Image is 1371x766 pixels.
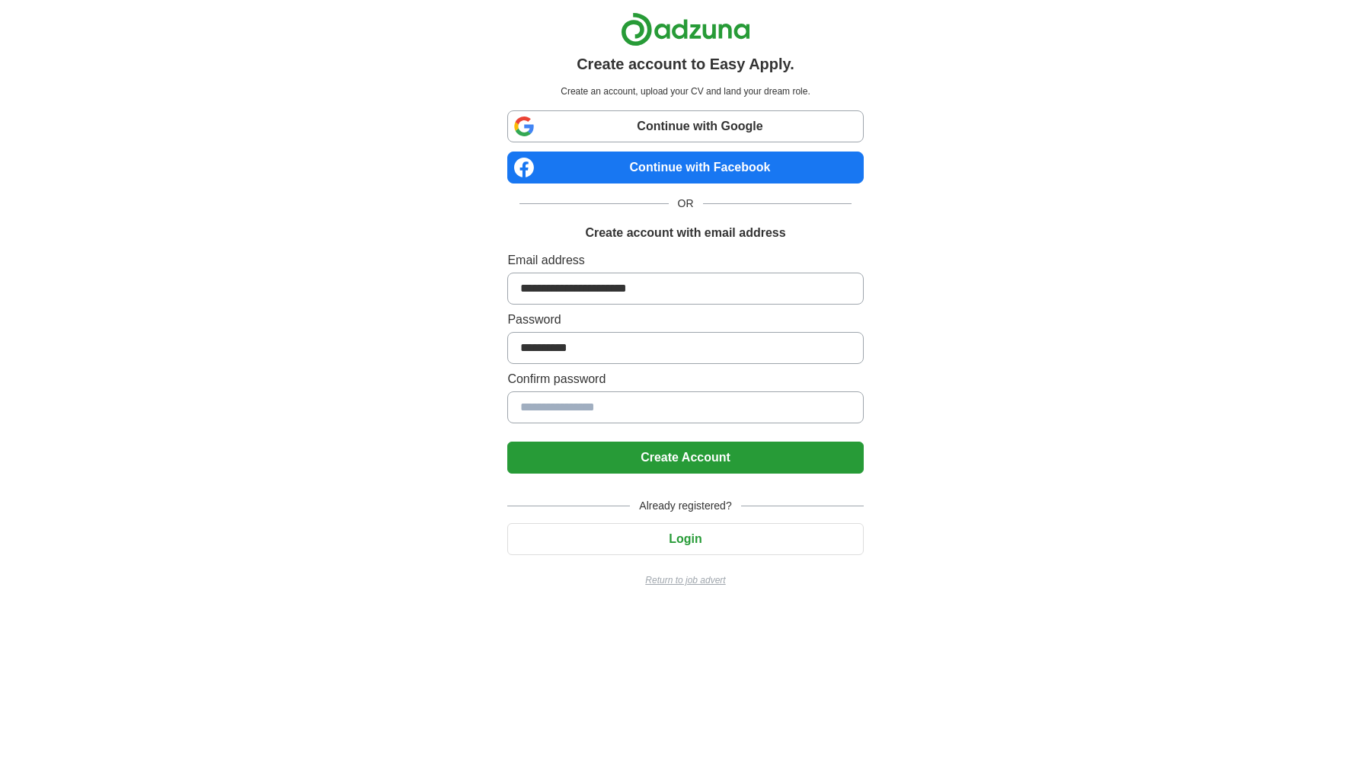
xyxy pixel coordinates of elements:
label: Email address [507,251,863,270]
img: Adzuna logo [621,12,750,46]
button: Create Account [507,442,863,474]
a: Login [507,532,863,545]
h1: Create account to Easy Apply. [577,53,794,75]
span: Already registered? [630,498,740,514]
button: Login [507,523,863,555]
span: OR [669,196,703,212]
label: Password [507,311,863,329]
a: Continue with Google [507,110,863,142]
h1: Create account with email address [585,224,785,242]
label: Confirm password [507,370,863,388]
p: Create an account, upload your CV and land your dream role. [510,85,860,98]
a: Continue with Facebook [507,152,863,184]
a: Return to job advert [507,573,863,587]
